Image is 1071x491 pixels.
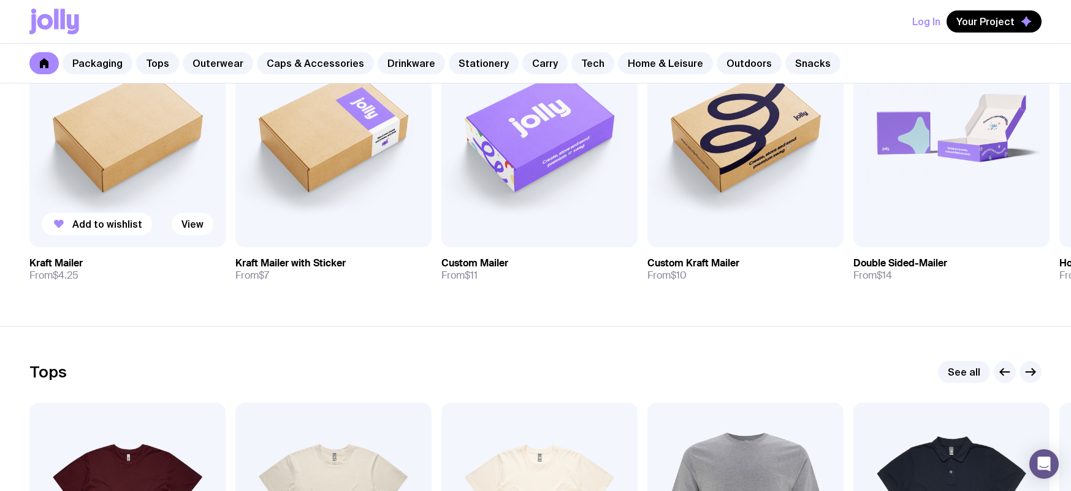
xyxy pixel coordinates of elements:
[853,269,892,282] span: From
[72,218,142,230] span: Add to wishlist
[172,213,213,235] a: View
[259,269,269,282] span: $7
[29,363,67,381] h2: Tops
[29,257,83,269] h3: Kraft Mailer
[671,269,687,282] span: $10
[183,52,253,74] a: Outerwear
[938,361,990,383] a: See all
[647,257,739,269] h3: Custom Kraft Mailer
[29,247,226,292] a: Kraft MailerFrom$4.25
[618,52,713,74] a: Home & Leisure
[571,52,614,74] a: Tech
[947,10,1042,33] button: Your Project
[522,52,568,74] a: Carry
[1029,449,1059,479] div: Open Intercom Messenger
[785,52,840,74] a: Snacks
[257,52,374,74] a: Caps & Accessories
[912,10,940,33] button: Log In
[877,269,892,282] span: $14
[63,52,132,74] a: Packaging
[853,247,1050,292] a: Double Sided-MailerFrom$14
[441,269,478,282] span: From
[647,247,844,292] a: Custom Kraft MailerFrom$10
[441,257,508,269] h3: Custom Mailer
[441,247,638,292] a: Custom MailerFrom$11
[378,52,445,74] a: Drinkware
[235,269,269,282] span: From
[853,257,947,269] h3: Double Sided-Mailer
[136,52,179,74] a: Tops
[42,213,152,235] button: Add to wishlist
[29,269,78,282] span: From
[449,52,519,74] a: Stationery
[235,257,346,269] h3: Kraft Mailer with Sticker
[465,269,478,282] span: $11
[53,269,78,282] span: $4.25
[717,52,782,74] a: Outdoors
[235,247,432,292] a: Kraft Mailer with StickerFrom$7
[956,15,1015,28] span: Your Project
[647,269,687,282] span: From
